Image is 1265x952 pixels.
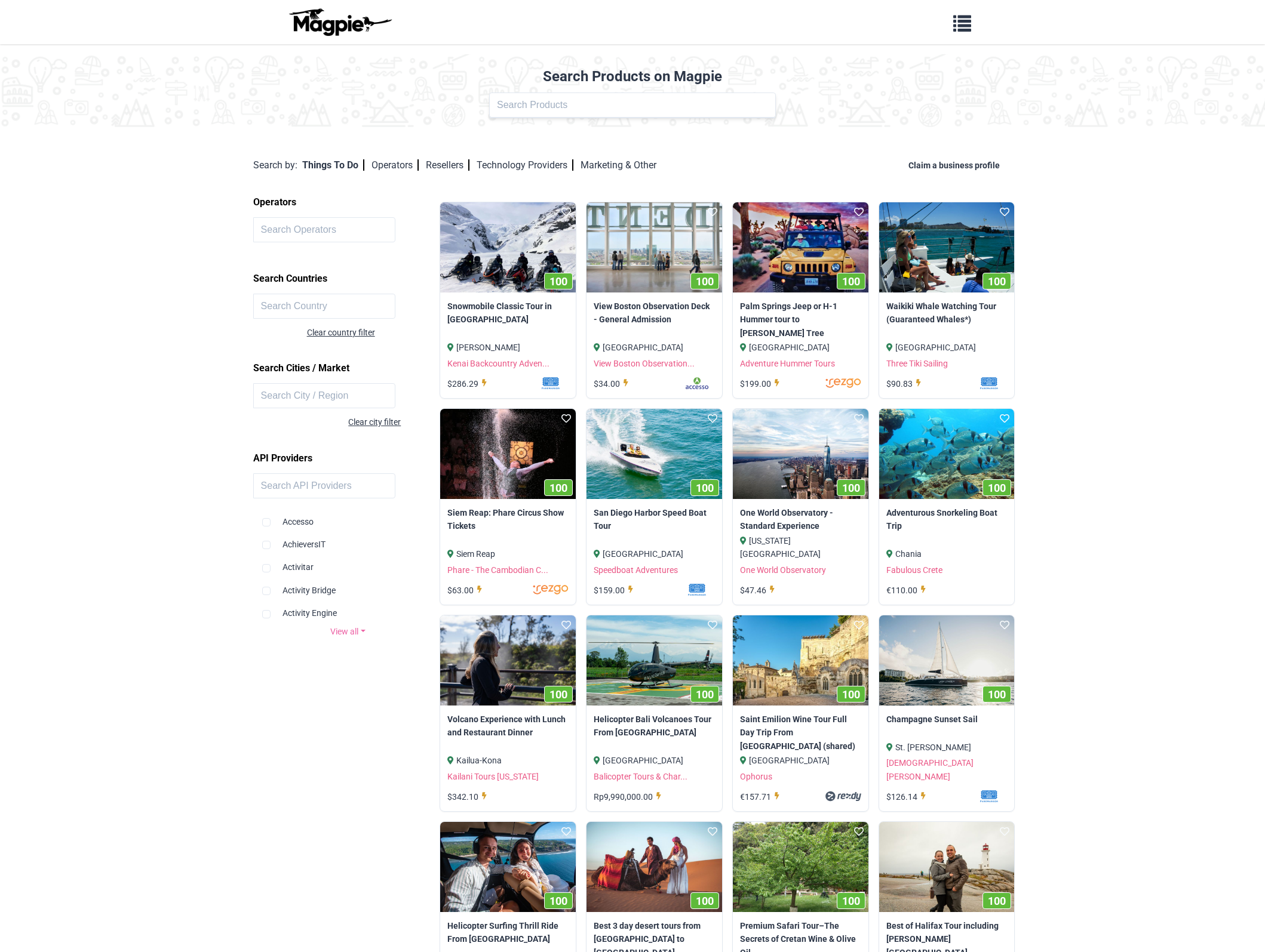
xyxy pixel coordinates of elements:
span: 100 [842,895,860,907]
div: Rp9,990,000.00 [594,790,665,803]
a: View Boston Observation Deck - General Admission [594,300,715,326]
div: $34.00 [594,377,632,390]
a: 100 [879,615,1015,705]
img: mf1jrhtrrkrdcsvakxwt.svg [649,584,715,596]
img: Best of Halifax Tour including Peggy's Cove image [879,822,1015,912]
a: Resellers [426,159,469,171]
img: San Diego Harbor Speed Boat Tour image [587,409,722,499]
a: Adventure Hummer Tours [740,359,835,368]
input: Search Operators [253,217,395,242]
img: jnlrevnfoudwrkxojroq.svg [503,584,569,596]
img: Premium Safari Tour–The Secrets of Cretan Wine & Olive Oil image [733,822,868,912]
a: 100 [440,822,576,912]
img: Saint Emilion Wine Tour Full Day Trip From Bordeaux (shared) image [733,615,868,705]
a: Ophorus [740,772,772,781]
img: mf1jrhtrrkrdcsvakxwt.svg [503,377,569,389]
span: 100 [549,688,567,701]
a: 100 [587,202,722,292]
h2: Search Products on Magpie [7,68,1258,85]
h2: Operators [253,192,443,212]
a: One World Observatory [740,565,826,575]
a: 100 [587,409,722,499]
a: 100 [879,409,1015,499]
img: mf1jrhtrrkrdcsvakxwt.svg [941,790,1007,802]
img: Helicopter Bali Volcanoes Tour From Ungasan image [587,615,722,705]
a: Saint Emilion Wine Tour Full Day Trip From [GEOGRAPHIC_DATA] (shared) [740,713,861,753]
a: Waikiki Whale Watching Tour (Guaranteed Whales*) [886,300,1008,326]
img: Champagne Sunset Sail image [879,615,1015,705]
a: Things To Do [302,159,364,171]
a: One World Observatory - Standard Experience [740,506,861,533]
a: 100 [587,615,722,705]
a: [DEMOGRAPHIC_DATA] [PERSON_NAME] [886,758,974,781]
div: $47.46 [740,584,778,597]
div: $159.00 [594,584,637,597]
h2: Search Cities / Market [253,358,443,378]
span: 100 [988,482,1006,494]
a: Phare - The Cambodian C... [447,565,548,575]
a: Operators [371,159,419,171]
a: Three Tiki Sailing [886,359,948,368]
a: Fabulous Crete [886,565,942,575]
span: 100 [842,482,860,494]
div: AchieversIT [262,528,434,551]
a: Speedboat Adventures [594,565,678,575]
a: San Diego Harbor Speed Boat Tour [594,506,715,533]
div: [PERSON_NAME] [447,341,569,354]
div: [GEOGRAPHIC_DATA] [740,341,861,354]
div: St. [PERSON_NAME] [886,741,1008,754]
img: logo-ab69f6fb50320c5b225c76a69d11143b.png [286,8,394,36]
div: Chania [886,547,1008,560]
img: Snowmobile Classic Tour in Kenai Fjords National Park image [440,202,576,292]
input: Search City / Region [253,383,395,408]
a: Champagne Sunset Sail [886,713,1008,726]
span: 100 [549,482,567,494]
div: $286.29 [447,377,490,390]
div: Clear city filter [253,415,401,429]
a: 100 [733,202,868,292]
span: 100 [842,275,860,288]
a: Technology Providers [477,159,573,171]
div: Clear country filter [307,326,443,339]
span: 100 [988,275,1006,288]
img: Helicopter Surfing Thrill Ride From Kuta Bali image [440,822,576,912]
div: [GEOGRAPHIC_DATA] [594,754,715,767]
a: Snowmobile Classic Tour in [GEOGRAPHIC_DATA] [447,300,569,326]
div: Activity Bridge [262,574,434,597]
span: 100 [696,482,714,494]
div: [GEOGRAPHIC_DATA] [594,547,715,560]
img: Adventurous Snorkeling Boat Trip image [879,409,1015,499]
div: Siem Reap [447,547,569,560]
h2: Search Countries [253,269,443,289]
span: 100 [988,688,1006,701]
a: 100 [879,822,1015,912]
div: Accesso [262,506,434,528]
input: Search API Providers [253,473,395,498]
a: Palm Springs Jeep or H-1 Hummer tour to [PERSON_NAME] Tree [740,300,861,340]
a: Helicopter Surfing Thrill Ride From [GEOGRAPHIC_DATA] [447,919,569,946]
a: 100 [440,409,576,499]
img: mf1jrhtrrkrdcsvakxwt.svg [941,377,1007,389]
div: $126.14 [886,790,929,803]
div: Search by: [253,158,297,173]
img: Best 3 day desert tours from Marrakech to Fes image [587,822,722,912]
img: Waikiki Whale Watching Tour (Guaranteed Whales*) image [879,202,1015,292]
img: nqlimdq2sxj4qjvnmsjn.svg [796,790,861,802]
img: jnlrevnfoudwrkxojroq.svg [796,377,861,389]
span: 100 [696,275,714,288]
img: View Boston Observation Deck - General Admission image [587,202,722,292]
input: Search Products [489,93,776,118]
a: Volcano Experience with Lunch and Restaurant Dinner [447,713,569,740]
span: 100 [696,688,714,701]
a: 100 [879,202,1015,292]
div: €110.00 [886,584,929,597]
h2: API Providers [253,448,443,469]
img: Volcano Experience with Lunch and Restaurant Dinner image [440,615,576,705]
img: One World Observatory - Standard Experience image [733,409,868,499]
div: [GEOGRAPHIC_DATA] [594,341,715,354]
a: Adventurous Snorkeling Boat Trip [886,506,1008,533]
div: €157.71 [740,790,783,803]
a: Kenai Backcountry Adven... [447,359,549,368]
a: 100 [733,615,868,705]
a: Balicopter Tours & Char... [594,772,687,781]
